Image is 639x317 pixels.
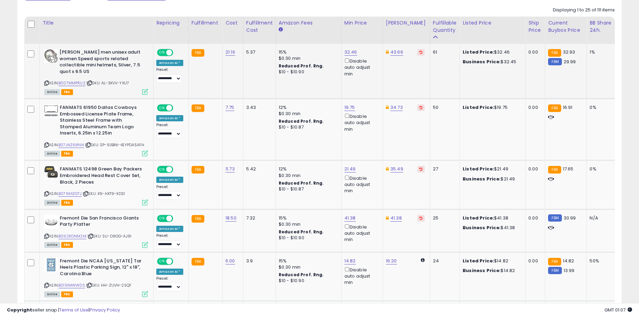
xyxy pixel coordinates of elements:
span: All listings currently available for purchase on Amazon [44,151,60,157]
span: | SKU: SP-93BNI-4EYPDA5AFH [85,142,144,148]
div: $0.30 min [279,264,336,270]
span: | SKU: HH-ZUVH-2SQF [86,282,131,288]
div: 15% [279,258,336,264]
div: $21.49 [463,166,520,172]
div: BB Share 24h. [590,19,615,34]
div: Amazon Fees [279,19,339,27]
b: [PERSON_NAME] men unisex adult women Speed sports related collectible mini helmets, Silver, 7.5 q... [59,49,143,76]
small: FBA [548,104,561,112]
div: 3.43 [246,104,270,111]
div: Displaying 1 to 25 of 111 items [553,7,615,13]
div: 5.42 [246,166,270,172]
span: ON [158,215,166,221]
b: Reduced Prof. Rng. [279,180,324,186]
div: Min Price [344,19,380,27]
small: FBA [548,258,561,265]
span: FBA [61,242,73,248]
small: FBA [192,104,204,112]
div: 50% [590,258,612,264]
span: 17.65 [563,166,574,172]
img: 51nARR0vPTL._SL40_.jpg [44,166,58,180]
b: Reduced Prof. Rng. [279,229,324,235]
div: 1% [590,49,612,55]
span: All listings currently available for purchase on Amazon [44,291,60,297]
a: 34.73 [390,104,403,111]
div: 0% [590,166,612,172]
div: 24 [433,258,454,264]
div: 0.00 [528,258,540,264]
span: OFF [172,258,183,264]
img: 51zdY1dIqGL._SL40_.jpg [44,49,58,63]
a: 41.38 [390,215,402,222]
div: Fulfillable Quantity [433,19,457,34]
span: 32.93 [563,49,575,55]
span: ON [158,258,166,264]
b: FANMATS 61950 Dallas Cowboys Embossed License Plate Frame, Stainless Steel Frame with Stamped Alu... [60,104,144,138]
small: FBA [192,215,204,223]
div: [PERSON_NAME] [386,19,427,27]
a: Terms of Use [59,307,89,313]
div: 27 [433,166,454,172]
div: Disable auto adjust min [344,112,378,132]
small: FBA [548,49,561,57]
div: Amazon AI * [156,177,183,183]
b: Listed Price: [463,104,494,111]
div: Amazon AI * [156,226,183,232]
div: Preset: [156,67,183,83]
div: $41.38 [463,225,520,231]
div: 0.00 [528,49,540,55]
div: 12% [279,104,336,111]
div: 0.00 [528,104,540,111]
span: | SKU: AL-3KVV-YXU7 [86,80,129,86]
b: Business Price: [463,58,501,65]
b: Business Price: [463,267,501,274]
div: $14.82 [463,268,520,274]
a: 32.46 [344,49,357,56]
div: $0.30 min [279,173,336,179]
div: $21.49 [463,176,520,182]
div: ASIN: [44,104,148,156]
b: Listed Price: [463,49,494,55]
div: 0.00 [528,166,540,172]
div: $0.30 min [279,221,336,227]
a: 41.38 [344,215,356,222]
span: 2025-08-15 01:07 GMT [604,307,632,313]
span: 30.99 [564,215,576,221]
div: 7.32 [246,215,270,221]
span: OFF [172,50,183,56]
div: 0.00 [528,215,540,221]
b: Listed Price: [463,166,494,172]
div: 15% [279,215,336,221]
div: Fulfillment [192,19,220,27]
div: Preset: [156,123,183,138]
small: FBA [192,49,204,57]
div: ASIN: [44,166,148,204]
div: $0.30 min [279,111,336,117]
div: $10 - $10.90 [279,69,336,75]
b: Listed Price: [463,258,494,264]
span: FBA [61,291,73,297]
a: 21.49 [344,166,356,173]
b: Reduced Prof. Rng. [279,272,324,278]
div: 12% [279,166,336,172]
div: Disable auto adjust min [344,57,378,77]
span: All listings currently available for purchase on Amazon [44,242,60,248]
span: All listings currently available for purchase on Amazon [44,200,60,206]
div: ASIN: [44,258,148,296]
a: 18.50 [225,215,237,222]
div: $0.30 min [279,55,336,62]
div: $41.38 [463,215,520,221]
div: $10 - $10.90 [279,278,336,284]
b: FANMATS 12498 Green Bay Packers Embroidered Head Rest Cover Set, Black, 2 Pieces [60,166,144,187]
span: OFF [172,105,183,111]
div: Amazon AI * [156,115,183,121]
a: 11.73 [225,166,235,173]
div: Amazon AI * [156,60,183,66]
div: $19.75 [463,104,520,111]
a: 14.82 [344,258,356,264]
div: 25 [433,215,454,221]
small: FBA [192,258,204,265]
a: B092RDNM2M [58,233,86,239]
b: Fremont Die San Francisco Giants Party Platter [60,215,144,230]
div: $32.45 [463,59,520,65]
